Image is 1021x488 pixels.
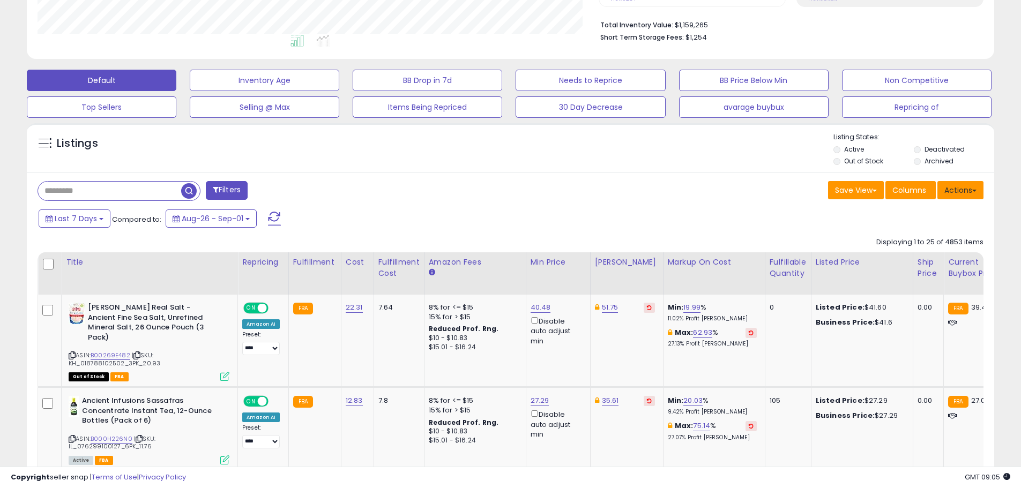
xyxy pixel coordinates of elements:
[92,472,137,482] a: Terms of Use
[668,302,684,312] b: Min:
[828,181,884,199] button: Save View
[816,411,905,421] div: $27.29
[679,96,829,118] button: avarage buybux
[11,472,50,482] strong: Copyright
[770,303,803,312] div: 0
[663,252,765,295] th: The percentage added to the cost of goods (COGS) that forms the calculator for Min & Max prices.
[57,136,98,151] h5: Listings
[600,33,684,42] b: Short Term Storage Fees:
[816,396,905,406] div: $27.29
[429,436,518,445] div: $15.01 - $16.24
[69,303,229,380] div: ASIN:
[600,20,673,29] b: Total Inventory Value:
[166,209,257,228] button: Aug-26 - Sep-01
[378,257,420,279] div: Fulfillment Cost
[833,132,994,142] p: Listing States:
[516,70,665,91] button: Needs to Reprice
[531,408,582,439] div: Disable auto adjust min
[69,434,155,451] span: | SKU: IL_076299100127_6PK_11.76
[668,315,757,322] p: 11.02% Profit [PERSON_NAME]
[668,396,757,416] div: %
[69,372,109,381] span: All listings that are currently out of stock and unavailable for purchase on Amazon
[948,257,1003,279] div: Current Buybox Price
[816,257,908,268] div: Listed Price
[948,396,968,408] small: FBA
[842,96,992,118] button: Repricing of
[429,324,499,333] b: Reduced Prof. Rng.
[679,70,829,91] button: BB Price Below Min
[876,237,983,247] div: Displaying 1 to 25 of 4853 items
[531,315,582,346] div: Disable auto adjust min
[353,96,502,118] button: Items Being Repriced
[925,156,953,166] label: Archived
[293,396,313,408] small: FBA
[816,410,875,421] b: Business Price:
[82,396,212,429] b: Ancient Infusions Sassafras Concentrate Instant Tea, 12-Ounce Bottles (Pack of 6)
[770,257,807,279] div: Fulfillable Quantity
[668,395,684,406] b: Min:
[429,418,499,427] b: Reduced Prof. Rng.
[668,328,757,348] div: %
[11,472,186,483] div: seller snap | |
[206,181,248,200] button: Filters
[429,312,518,322] div: 15% for > $15
[918,303,935,312] div: 0.00
[69,303,85,324] img: 51r1qRib2CL._SL40_.jpg
[39,209,110,228] button: Last 7 Days
[429,343,518,352] div: $15.01 - $16.24
[816,317,875,327] b: Business Price:
[685,32,707,42] span: $1,254
[971,395,990,406] span: 27.02
[112,214,161,224] span: Compared to:
[69,396,229,463] div: ASIN:
[267,397,284,406] span: OFF
[516,96,665,118] button: 30 Day Decrease
[971,302,991,312] span: 39.49
[346,395,363,406] a: 12.83
[293,303,313,314] small: FBA
[842,70,992,91] button: Non Competitive
[675,327,694,337] b: Max:
[693,421,710,431] a: 75.14
[668,408,757,416] p: 9.42% Profit [PERSON_NAME]
[602,302,618,313] a: 51.75
[139,472,186,482] a: Privacy Policy
[429,303,518,312] div: 8% for <= $15
[885,181,936,199] button: Columns
[346,257,369,268] div: Cost
[918,257,939,279] div: Ship Price
[190,96,339,118] button: Selling @ Max
[668,434,757,441] p: 27.07% Profit [PERSON_NAME]
[892,185,926,196] span: Columns
[816,318,905,327] div: $41.6
[770,396,803,406] div: 105
[378,303,416,312] div: 7.64
[242,424,280,448] div: Preset:
[429,406,518,415] div: 15% for > $15
[293,257,337,268] div: Fulfillment
[244,304,258,313] span: ON
[668,421,757,441] div: %
[182,213,243,224] span: Aug-26 - Sep-01
[683,302,700,313] a: 19.99
[683,395,703,406] a: 20.03
[429,257,521,268] div: Amazon Fees
[242,412,280,422] div: Amazon AI
[66,257,233,268] div: Title
[429,427,518,436] div: $10 - $10.83
[965,472,1010,482] span: 2025-09-9 09:05 GMT
[190,70,339,91] button: Inventory Age
[27,70,176,91] button: Default
[531,257,586,268] div: Min Price
[429,396,518,406] div: 8% for <= $15
[110,372,129,381] span: FBA
[91,351,130,360] a: B00269E482
[693,327,712,338] a: 62.93
[91,434,132,444] a: B000H226N0
[88,303,218,345] b: [PERSON_NAME] Real Salt - Ancient Fine Sea Salt, Unrefined Mineral Salt, 26 Ounce Pouch (3 Pack)
[69,396,79,417] img: 31RJ9zfwABL._SL40_.jpg
[69,351,160,367] span: | SKU: KH_018788102502_3PK_20.93
[346,302,363,313] a: 22.31
[69,456,93,465] span: All listings currently available for purchase on Amazon
[844,145,864,154] label: Active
